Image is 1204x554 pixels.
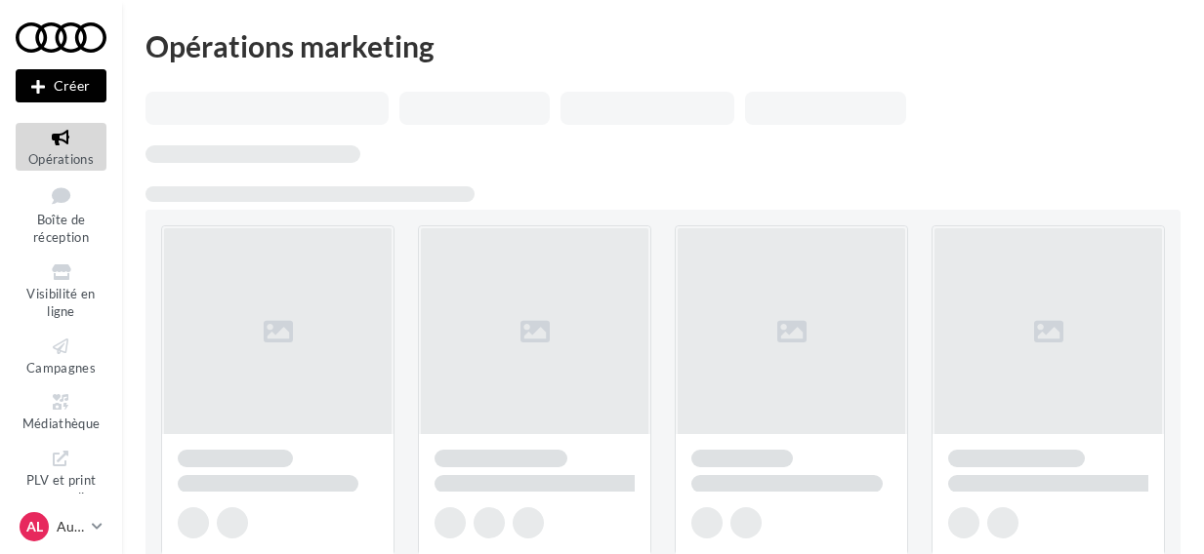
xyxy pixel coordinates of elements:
div: Nouvelle campagne [16,69,106,102]
span: Boîte de réception [33,212,89,246]
div: Opérations marketing [145,31,1181,60]
a: Boîte de réception [16,178,106,250]
span: Campagnes [26,360,96,376]
span: AL [26,517,43,536]
a: PLV et print personnalisable [16,444,106,529]
a: AL Audi LAON [16,508,106,545]
a: Campagnes [16,332,106,379]
span: Visibilité en ligne [26,286,95,320]
button: Créer [16,69,106,102]
span: PLV et print personnalisable [24,468,99,524]
p: Audi LAON [57,517,84,536]
a: Médiathèque [16,387,106,435]
a: Opérations [16,123,106,171]
a: Visibilité en ligne [16,257,106,324]
span: Médiathèque [22,415,101,431]
span: Opérations [28,151,94,167]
